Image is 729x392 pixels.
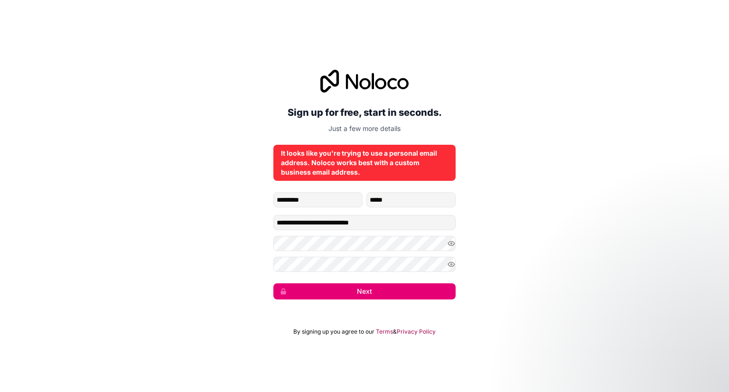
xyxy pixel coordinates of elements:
div: It looks like you're trying to use a personal email address. Noloco works best with a custom busi... [281,149,448,177]
h2: Sign up for free, start in seconds. [273,104,456,121]
input: family-name [366,192,456,207]
button: Next [273,283,456,299]
p: Just a few more details [273,124,456,133]
input: Password [273,236,456,251]
span: By signing up you agree to our [293,328,374,336]
a: Terms [376,328,393,336]
input: Confirm password [273,257,456,272]
span: & [393,328,397,336]
input: Email address [273,215,456,230]
a: Privacy Policy [397,328,436,336]
iframe: Intercom notifications message [539,321,729,387]
input: given-name [273,192,363,207]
